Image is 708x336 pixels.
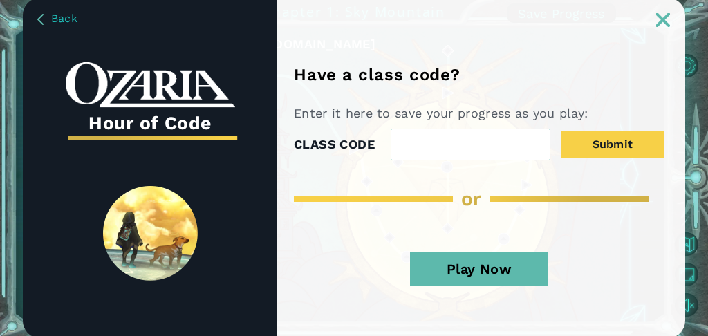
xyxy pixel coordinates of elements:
[410,252,548,286] button: Play Now
[561,131,664,158] button: Submit
[66,108,235,138] h3: Hour of Code
[461,187,482,210] span: or
[51,12,77,25] span: Back
[66,62,235,107] img: whiteOzariaWordmark.png
[294,134,375,155] label: CLASS CODE
[294,105,593,122] p: Enter it here to save your progress as you play:
[103,186,198,281] img: SpiritLandReveal.png
[656,13,670,27] img: ExitButton_Dusk.png
[294,65,465,84] h1: Have a class code?
[37,14,44,25] img: BackArrow_Dusk.png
